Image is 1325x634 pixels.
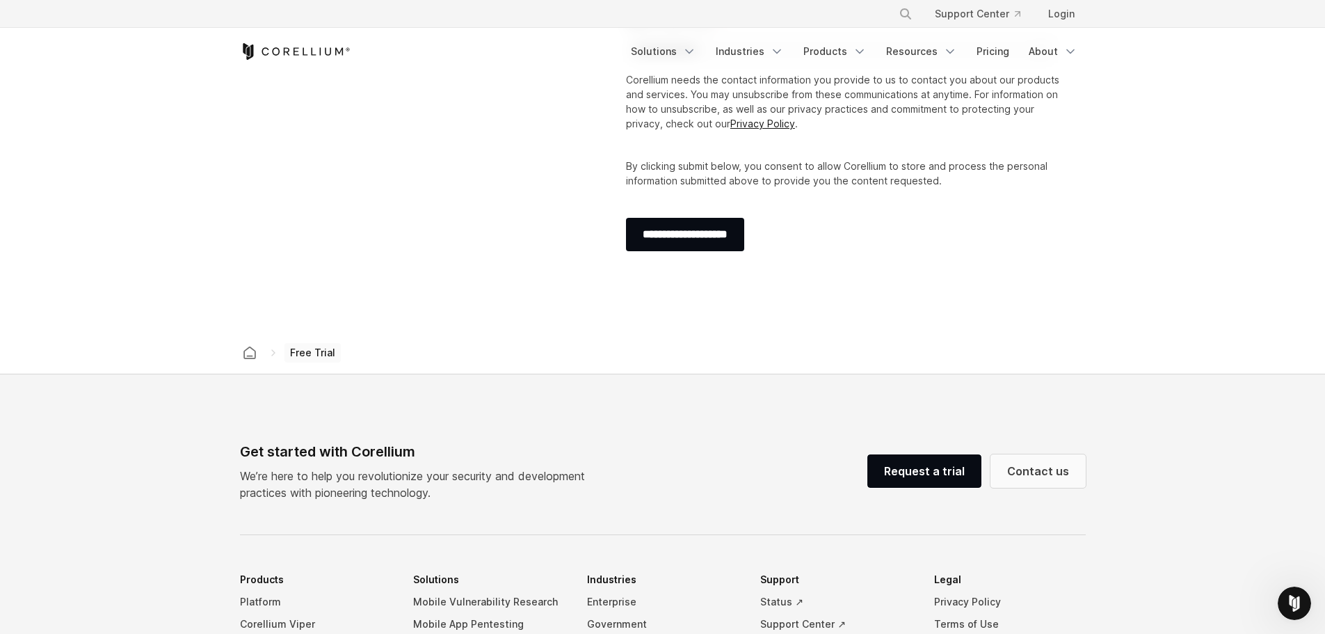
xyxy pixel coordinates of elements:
span: Free Trial [284,343,341,363]
a: Corellium Home [240,43,351,60]
iframe: Intercom live chat [1278,587,1311,620]
a: Contact us [990,454,1086,488]
a: Mobile Vulnerability Research [413,591,565,613]
a: Platform [240,591,392,613]
p: Corellium needs the contact information you provide to us to contact you about our products and s... [626,72,1063,131]
p: By clicking submit below, you consent to allow Corellium to store and process the personal inform... [626,159,1063,188]
p: We’re here to help you revolutionize your security and development practices with pioneering tech... [240,468,596,501]
a: Login [1037,1,1086,26]
div: Navigation Menu [882,1,1086,26]
a: Pricing [968,39,1018,64]
a: Industries [707,39,792,64]
a: Solutions [623,39,705,64]
a: Corellium home [237,343,262,363]
a: Privacy Policy [730,118,795,129]
a: Enterprise [587,591,739,613]
a: Privacy Policy [934,591,1086,613]
a: Request a trial [867,454,981,488]
a: Status ↗ [760,591,912,613]
a: Products [795,39,875,64]
button: Search [893,1,918,26]
div: Get started with Corellium [240,441,596,462]
a: Support Center [924,1,1031,26]
a: About [1020,39,1086,64]
div: Navigation Menu [623,39,1086,64]
a: Resources [878,39,965,64]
